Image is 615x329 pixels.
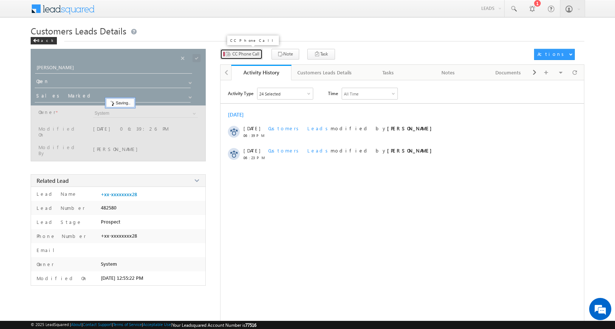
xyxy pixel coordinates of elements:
[478,65,539,80] a: Documents
[71,322,82,327] a: About
[344,91,359,96] div: All Time
[31,322,256,328] span: © 2025 LeadSquared | | | | |
[268,147,331,154] span: Customers Leads
[35,205,85,211] label: Lead Number
[387,147,435,154] strong: [PERSON_NAME]
[172,322,256,328] span: Your Leadsquared Account Number is
[113,322,142,327] a: Terms of Service
[537,51,567,57] div: Actions
[228,88,253,99] span: Activity Type
[257,88,313,99] div: Owner Changed,Status Changed,Stage Changed,Source Changed,Notes & 19 more..
[268,125,331,131] span: Customers Leads
[534,49,575,60] button: Actions
[231,65,291,80] a: Activity History
[101,219,120,225] span: Prospect
[101,275,143,281] span: [DATE] 12:55:22 PM
[307,49,335,60] button: Task
[38,39,124,48] div: Chat with us now
[424,68,472,77] div: Notes
[101,261,117,267] span: System
[35,275,88,281] label: Modified On
[10,68,135,222] textarea: Type your message and hit 'Enter'
[31,37,57,44] div: Back
[484,68,532,77] div: Documents
[297,68,352,77] div: Customers Leads Details
[35,191,77,197] label: Lead Name
[101,205,116,211] span: 482580
[243,133,266,138] span: 06:39 PM
[291,65,358,80] a: Customers Leads Details
[268,125,435,131] span: modified by
[83,322,112,327] a: Contact Support
[100,228,134,238] em: Start Chat
[13,39,31,48] img: d_60004797649_company_0_60004797649
[243,125,260,131] span: [DATE]
[358,65,418,80] a: Tasks
[35,247,60,253] label: Email
[228,111,252,118] div: [DATE]
[37,177,69,184] span: Related Lead
[101,233,137,239] span: +xx-xxxxxxxx28
[259,91,280,96] div: 24 Selected
[418,65,479,80] a: Notes
[328,88,338,99] span: Time
[230,38,276,43] p: CC Phone Call
[220,49,263,60] button: CC Phone Call
[35,219,82,225] label: Lead Stage
[245,322,256,328] span: 77516
[243,155,266,160] span: 06:23 PM
[35,261,54,267] label: Owner
[232,51,259,57] span: CC Phone Call
[243,147,260,154] span: [DATE]
[31,25,126,37] span: Customers Leads Details
[35,233,86,239] label: Phone Number
[106,98,134,107] div: Saving..
[271,49,299,60] button: Note
[364,68,412,77] div: Tasks
[268,147,435,154] span: modified by
[143,322,171,327] a: Acceptable Use
[387,125,435,131] strong: [PERSON_NAME]
[237,69,286,76] div: Activity History
[101,191,137,197] a: +xx-xxxxxxxx28
[121,4,139,21] div: Minimize live chat window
